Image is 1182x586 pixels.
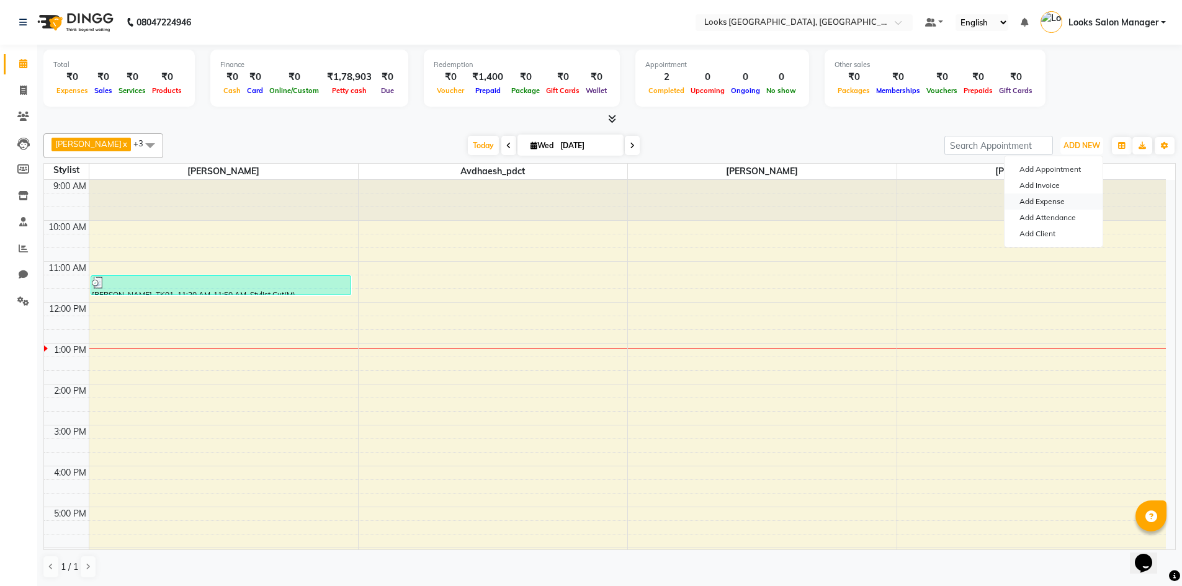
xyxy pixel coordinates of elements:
span: Package [508,86,543,95]
iframe: chat widget [1130,536,1170,574]
div: [PERSON_NAME], TK01, 11:20 AM-11:50 AM, Stylist Cut(M) [91,276,351,295]
span: +3 [133,138,153,148]
div: ₹0 [244,70,266,84]
a: Add Attendance [1005,210,1103,226]
span: [PERSON_NAME] [89,164,358,179]
span: Services [115,86,149,95]
span: [PERSON_NAME] [628,164,897,179]
div: 0 [728,70,763,84]
div: 4:00 PM [51,466,89,479]
span: Looks Salon Manager [1068,16,1158,29]
span: Online/Custom [266,86,322,95]
div: ₹0 [266,70,322,84]
span: Avdhaesh_pdct [359,164,627,179]
span: Prepaid [472,86,504,95]
div: ₹0 [149,70,185,84]
div: ₹1,400 [467,70,508,84]
a: Add Invoice [1005,177,1103,193]
span: Card [244,86,266,95]
span: Petty cash [329,86,370,95]
div: 2:00 PM [51,384,89,397]
img: logo [32,5,117,40]
div: ₹0 [377,70,398,84]
div: ₹0 [583,70,610,84]
button: ADD NEW [1060,137,1103,154]
div: 3:00 PM [51,425,89,438]
div: 0 [763,70,799,84]
input: 2025-09-03 [557,136,619,155]
span: Today [468,136,499,155]
div: ₹0 [508,70,543,84]
span: Wed [527,141,557,150]
b: 08047224946 [137,5,191,40]
div: ₹0 [91,70,115,84]
span: Packages [835,86,873,95]
div: Total [53,60,185,70]
div: 0 [687,70,728,84]
span: Wallet [583,86,610,95]
span: 1 / 1 [61,561,78,574]
span: Cash [220,86,244,95]
img: Looks Salon Manager [1041,11,1062,33]
span: No show [763,86,799,95]
div: Appointment [645,60,799,70]
div: ₹0 [543,70,583,84]
div: 10:00 AM [46,221,89,234]
span: ADD NEW [1063,141,1100,150]
div: ₹0 [434,70,467,84]
div: ₹0 [53,70,91,84]
button: Add Appointment [1005,161,1103,177]
span: Completed [645,86,687,95]
div: ₹0 [960,70,996,84]
div: ₹0 [835,70,873,84]
div: 5:00 PM [51,507,89,520]
a: Add Expense [1005,193,1103,210]
input: Search Appointment [944,136,1053,155]
a: x [122,139,127,149]
span: Prepaids [960,86,996,95]
span: Upcoming [687,86,728,95]
span: Gift Cards [996,86,1036,95]
div: 2 [645,70,687,84]
span: Due [378,86,397,95]
span: Gift Cards [543,86,583,95]
span: Voucher [434,86,467,95]
span: Expenses [53,86,91,95]
div: Other sales [835,60,1036,70]
div: ₹0 [115,70,149,84]
div: 1:00 PM [51,344,89,357]
span: Ongoing [728,86,763,95]
div: Finance [220,60,398,70]
div: 6:00 PM [51,548,89,561]
span: [PERSON_NAME] [897,164,1166,179]
span: Products [149,86,185,95]
span: Memberships [873,86,923,95]
span: Sales [91,86,115,95]
div: ₹0 [923,70,960,84]
div: 12:00 PM [47,303,89,316]
div: Redemption [434,60,610,70]
div: ₹0 [220,70,244,84]
div: ₹0 [873,70,923,84]
div: Stylist [44,164,89,177]
div: ₹0 [996,70,1036,84]
a: Add Client [1005,226,1103,242]
div: 11:00 AM [46,262,89,275]
span: [PERSON_NAME] [55,139,122,149]
div: ₹1,78,903 [322,70,377,84]
div: 9:00 AM [51,180,89,193]
span: Vouchers [923,86,960,95]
